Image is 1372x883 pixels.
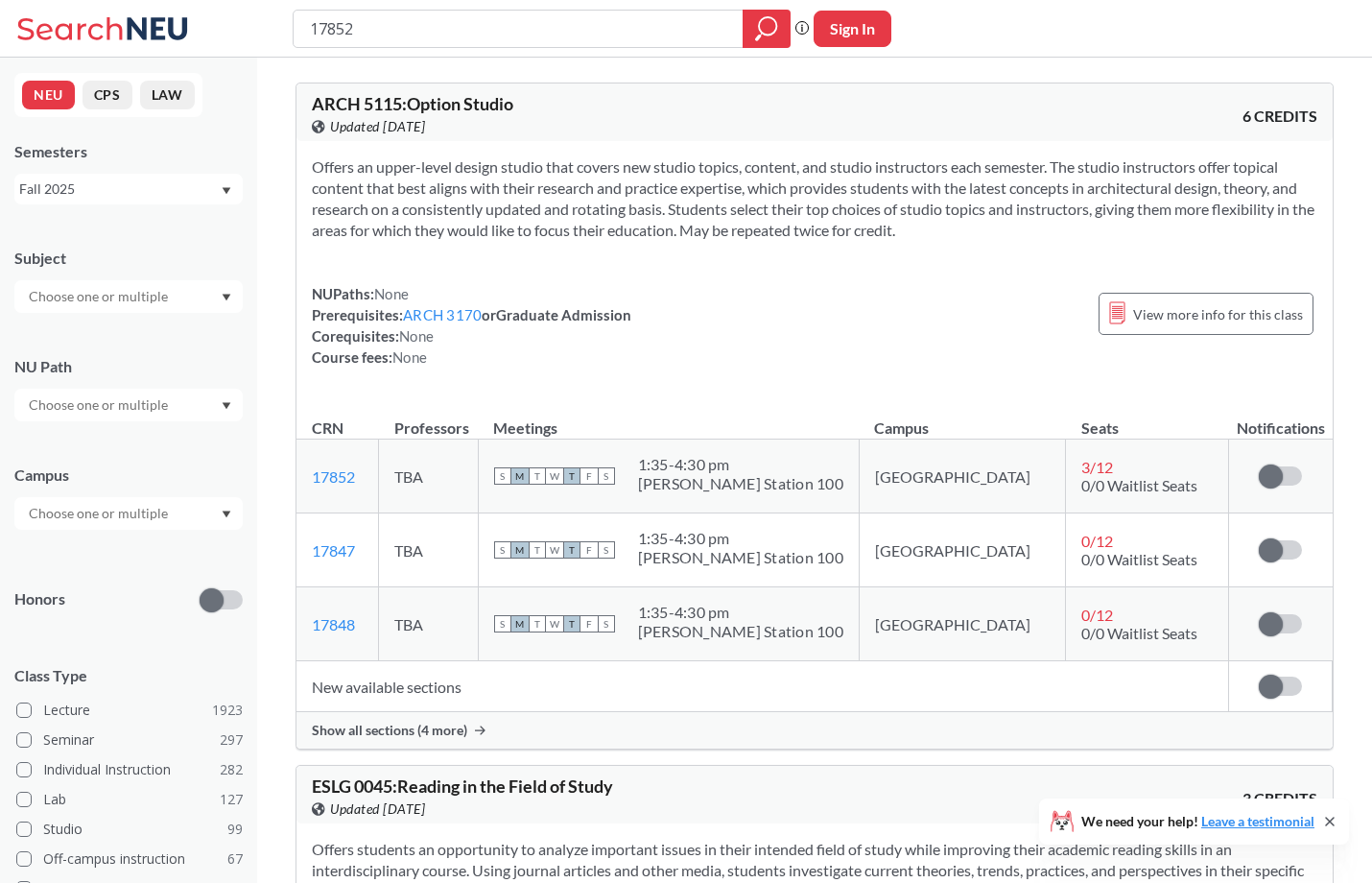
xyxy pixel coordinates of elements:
span: S [598,615,615,632]
span: Updated [DATE] [330,799,425,820]
span: T [563,467,580,485]
div: [PERSON_NAME] Station 100 [638,474,843,493]
button: CPS [83,81,132,109]
span: None [399,327,434,345]
div: Subject [14,248,243,269]
div: Fall 2025 [19,179,220,200]
th: Professors [379,398,479,440]
span: T [529,541,546,559]
button: NEU [22,81,75,109]
span: S [494,541,511,559]
span: T [529,467,546,485]
td: New available sections [296,661,1229,712]
span: W [546,615,563,632]
label: Seminar [16,728,243,752]
svg: Dropdown arrow [222,402,231,410]
div: 1:35 - 4:30 pm [638,529,843,548]
div: Campus [14,465,243,486]
svg: Dropdown arrow [222,187,231,195]
th: Meetings [478,398,859,440]
div: Dropdown arrow [14,497,243,530]
span: M [511,541,529,559]
span: 99 [227,819,243,840]
svg: Dropdown arrow [222,511,231,518]
td: TBA [379,440,479,513]
div: 1:35 - 4:30 pm [638,603,843,622]
td: TBA [379,513,479,587]
span: 0 / 12 [1081,606,1113,624]
div: [PERSON_NAME] Station 100 [638,548,843,567]
span: ESLG 0045 : Reading in the Field of Study [312,776,613,797]
div: NU Path [14,356,243,377]
span: F [580,541,598,559]
label: Studio [16,817,243,842]
th: Notifications [1229,398,1333,440]
th: Seats [1066,398,1229,440]
td: [GEOGRAPHIC_DATA] [859,513,1065,587]
input: Class, professor, course number, "phrase" [308,12,729,45]
input: Choose one or multiple [19,502,180,525]
span: T [529,615,546,632]
label: Off-campus instruction [16,847,243,871]
td: [GEOGRAPHIC_DATA] [859,440,1065,513]
svg: Dropdown arrow [222,294,231,301]
input: Choose one or multiple [19,285,180,308]
div: NUPaths: Prerequisites: or Graduate Admission Corequisites: Course fees: [312,283,631,368]
span: 0/0 Waitlist Seats [1081,624,1197,642]
div: Fall 2025Dropdown arrow [14,174,243,204]
div: CRN [312,418,343,439]
label: Lecture [16,698,243,723]
td: [GEOGRAPHIC_DATA] [859,587,1065,661]
span: 0/0 Waitlist Seats [1081,550,1197,568]
span: W [546,541,563,559]
span: Show all sections (4 more) [312,722,467,739]
div: Dropdown arrow [14,280,243,313]
span: Class Type [14,665,243,686]
span: W [546,467,563,485]
span: S [494,615,511,632]
span: S [598,541,615,559]
span: F [580,467,598,485]
div: Dropdown arrow [14,389,243,421]
div: magnifying glass [743,10,791,48]
button: LAW [140,81,195,109]
span: F [580,615,598,632]
span: S [494,467,511,485]
span: Updated [DATE] [330,116,425,137]
span: View more info for this class [1133,302,1303,326]
p: Honors [14,588,65,610]
span: None [374,285,409,302]
span: 6 CREDITS [1242,106,1317,127]
span: M [511,467,529,485]
span: 3 CREDITS [1242,788,1317,809]
span: 282 [220,759,243,780]
input: Choose one or multiple [19,394,180,417]
svg: magnifying glass [755,15,778,42]
span: 67 [227,848,243,870]
label: Lab [16,787,243,812]
a: Leave a testimonial [1201,813,1314,829]
span: ARCH 5115 : Option Studio [312,93,513,114]
span: S [598,467,615,485]
span: 297 [220,729,243,751]
span: 0 / 12 [1081,532,1113,550]
div: 1:35 - 4:30 pm [638,455,843,474]
span: None [392,348,427,366]
a: ARCH 3170 [403,306,482,323]
td: TBA [379,587,479,661]
span: T [563,541,580,559]
span: 127 [220,789,243,810]
a: 17852 [312,467,355,486]
span: 3 / 12 [1081,458,1113,476]
div: [PERSON_NAME] Station 100 [638,622,843,641]
a: 17848 [312,615,355,633]
div: Semesters [14,141,243,162]
th: Campus [859,398,1065,440]
label: Individual Instruction [16,757,243,782]
section: Offers an upper-level design studio that covers new studio topics, content, and studio instructor... [312,156,1317,241]
span: We need your help! [1081,815,1314,828]
span: T [563,615,580,632]
a: 17847 [312,541,355,560]
button: Sign In [814,11,891,47]
span: M [511,615,529,632]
